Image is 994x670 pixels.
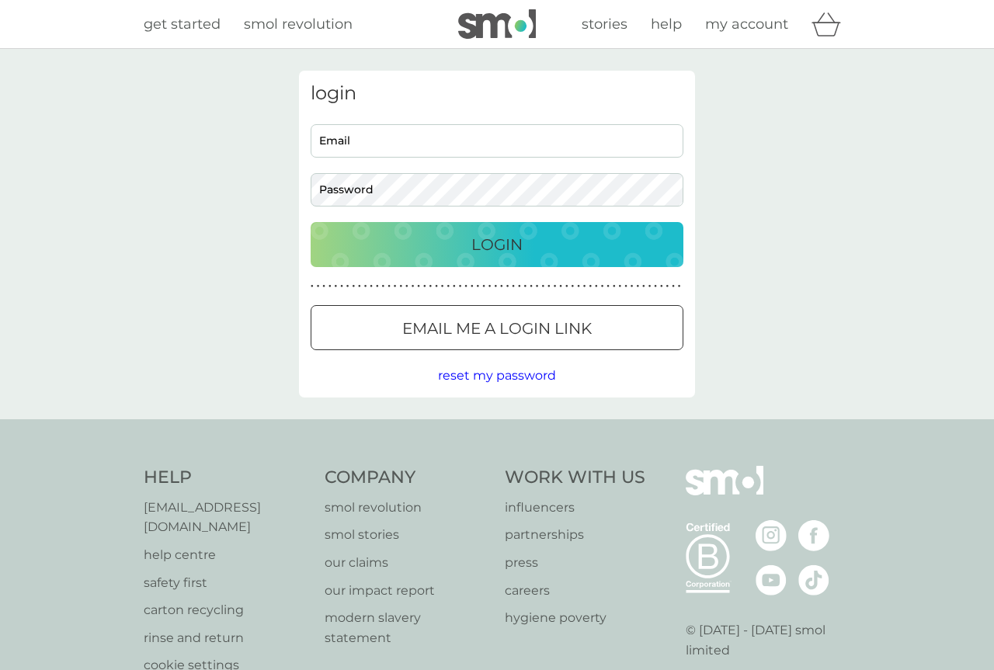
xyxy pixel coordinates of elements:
[536,283,539,290] p: ●
[505,581,645,601] a: careers
[565,283,568,290] p: ●
[648,283,652,290] p: ●
[624,283,627,290] p: ●
[654,283,657,290] p: ●
[678,283,681,290] p: ●
[244,16,353,33] span: smol revolution
[589,283,592,290] p: ●
[144,545,309,565] a: help centre
[660,283,663,290] p: ●
[364,283,367,290] p: ●
[311,82,683,105] h3: login
[358,283,361,290] p: ●
[559,283,562,290] p: ●
[144,13,221,36] a: get started
[505,466,645,490] h4: Work With Us
[464,283,467,290] p: ●
[505,525,645,545] a: partnerships
[458,9,536,39] img: smol
[376,283,379,290] p: ●
[512,283,515,290] p: ●
[705,13,788,36] a: my account
[325,608,490,647] a: modern slavery statement
[505,608,645,628] a: hygiene poverty
[144,466,309,490] h4: Help
[311,283,314,290] p: ●
[441,283,444,290] p: ●
[482,283,485,290] p: ●
[325,581,490,601] a: our impact report
[244,13,353,36] a: smol revolution
[370,283,373,290] p: ●
[399,283,402,290] p: ●
[505,498,645,518] a: influencers
[477,283,480,290] p: ●
[340,283,343,290] p: ●
[405,283,408,290] p: ●
[756,564,787,595] img: visit the smol Youtube page
[636,283,639,290] p: ●
[613,283,616,290] p: ●
[435,283,438,290] p: ●
[328,283,332,290] p: ●
[144,498,309,537] a: [EMAIL_ADDRESS][DOMAIN_NAME]
[506,283,509,290] p: ●
[582,16,627,33] span: stories
[412,283,415,290] p: ●
[494,283,497,290] p: ●
[572,283,575,290] p: ●
[346,283,349,290] p: ●
[619,283,622,290] p: ●
[666,283,669,290] p: ●
[798,520,829,551] img: visit the smol Facebook page
[394,283,397,290] p: ●
[601,283,604,290] p: ●
[471,283,474,290] p: ●
[651,13,682,36] a: help
[518,283,521,290] p: ●
[686,466,763,519] img: smol
[325,466,490,490] h4: Company
[583,283,586,290] p: ●
[488,283,492,290] p: ●
[554,283,557,290] p: ●
[311,222,683,267] button: Login
[311,305,683,350] button: Email me a login link
[651,16,682,33] span: help
[144,628,309,648] a: rinse and return
[705,16,788,33] span: my account
[325,553,490,573] a: our claims
[352,283,355,290] p: ●
[438,368,556,383] span: reset my password
[686,620,851,660] p: © [DATE] - [DATE] smol limited
[325,498,490,518] a: smol revolution
[631,283,634,290] p: ●
[606,283,610,290] p: ●
[756,520,787,551] img: visit the smol Instagram page
[144,16,221,33] span: get started
[429,283,433,290] p: ●
[402,316,592,341] p: Email me a login link
[382,283,385,290] p: ●
[317,283,320,290] p: ●
[325,525,490,545] a: smol stories
[417,283,420,290] p: ●
[438,366,556,386] button: reset my password
[322,283,325,290] p: ●
[471,232,523,257] p: Login
[459,283,462,290] p: ●
[547,283,551,290] p: ●
[144,573,309,593] a: safety first
[144,600,309,620] p: carton recycling
[447,283,450,290] p: ●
